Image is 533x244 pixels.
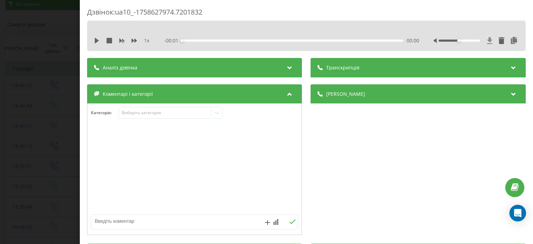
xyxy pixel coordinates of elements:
[164,37,182,44] span: - 00:01
[144,37,149,44] span: 1 x
[181,39,184,42] div: Accessibility label
[103,91,153,98] span: Коментарі і категорії
[122,110,209,116] div: Виберіть категорію
[509,205,526,221] div: Open Intercom Messenger
[103,64,137,71] span: Аналіз дзвінка
[457,39,460,42] div: Accessibility label
[327,64,360,71] span: Транскрипція
[327,91,365,98] span: [PERSON_NAME]
[91,110,119,115] h4: Категорія :
[87,7,526,21] div: Дзвінок : ua10_-1758627974.7201832
[407,37,419,44] span: 00:00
